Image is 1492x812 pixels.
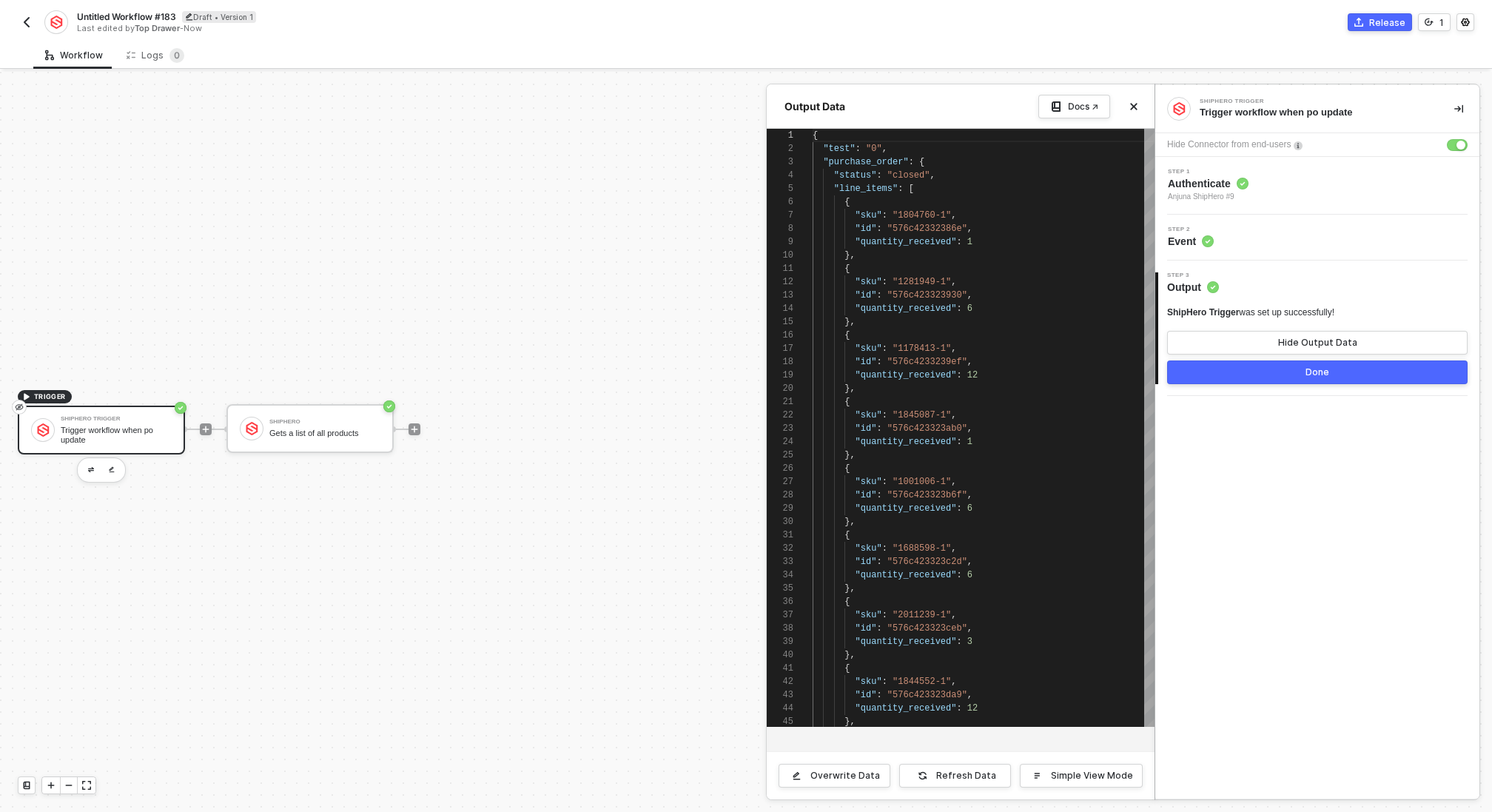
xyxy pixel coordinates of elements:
[767,475,793,489] div: 27
[1200,106,1431,119] div: Trigger workflow when po update
[887,557,967,567] span: "576c423323c2d"
[767,395,793,409] div: 21
[956,570,961,580] span: :
[856,557,877,567] span: "id"
[77,10,176,23] span: Untitled Workflow #183
[767,142,793,155] div: 2
[21,16,33,28] img: back
[856,503,957,514] span: "quantity_received"
[767,222,793,235] div: 8
[876,490,881,500] span: :
[876,357,881,367] span: :
[1167,360,1468,384] button: Done
[967,557,972,567] span: ,
[893,210,951,221] span: "1804760-1"
[1354,18,1363,27] span: icon-commerce
[887,690,967,700] span: "576c423323da9"
[882,477,887,487] span: :
[1020,764,1143,788] button: Simple View Mode
[844,663,850,674] span: {
[967,303,972,314] span: 6
[767,542,793,555] div: 32
[844,317,855,327] span: },
[876,170,881,181] span: :
[856,370,957,380] span: "quantity_received"
[1294,141,1303,150] img: icon-info
[767,369,793,382] div: 19
[1068,101,1098,113] div: Docs ↗
[18,13,36,31] button: back
[1305,366,1329,378] div: Done
[876,623,881,634] span: :
[1439,16,1444,29] div: 1
[823,144,855,154] span: "test"
[956,237,961,247] span: :
[882,343,887,354] span: :
[1167,306,1334,319] div: was set up successfully!
[882,144,887,154] span: ,
[1454,104,1463,113] span: icon-collapse-right
[856,357,877,367] span: "id"
[876,224,881,234] span: :
[767,422,793,435] div: 23
[893,477,951,487] span: "1001006-1"
[1348,13,1412,31] button: Release
[951,477,956,487] span: ,
[919,157,924,167] span: {
[951,543,956,554] span: ,
[127,48,184,63] div: Logs
[1167,331,1468,355] button: Hide Output Data
[185,13,193,21] span: icon-edit
[866,144,882,154] span: "0"
[1167,280,1219,295] span: Output
[767,249,793,262] div: 10
[887,224,967,234] span: "576c42332386e"
[856,490,877,500] span: "id"
[1155,272,1479,384] div: Step 3Output ShipHero Triggerwas set up successfully!Hide Output DataDone
[951,343,956,354] span: ,
[1155,169,1479,203] div: Step 1Authenticate Anjuna ShipHero #9
[856,543,882,554] span: "sku"
[882,210,887,221] span: :
[956,303,961,314] span: :
[1168,234,1214,249] span: Event
[767,582,793,595] div: 35
[856,423,877,434] span: "id"
[1418,13,1451,31] button: 1
[956,637,961,647] span: :
[767,515,793,529] div: 30
[767,275,793,289] div: 12
[767,289,793,302] div: 13
[893,543,951,554] span: "1688598-1"
[767,262,793,275] div: 11
[779,764,890,788] button: Overwrite Data
[1425,18,1434,27] span: icon-versioning
[844,397,850,407] span: {
[767,329,793,342] div: 16
[856,623,877,634] span: "id"
[844,197,850,207] span: {
[856,570,957,580] span: "quantity_received"
[844,597,850,607] span: {
[844,264,850,274] span: {
[767,715,793,728] div: 45
[956,437,961,447] span: :
[135,23,180,33] span: Top Drawer
[887,623,967,634] span: "576c423323ceb"
[1278,337,1357,349] div: Hide Output Data
[956,703,961,714] span: :
[951,210,956,221] span: ,
[767,648,793,662] div: 40
[882,677,887,687] span: :
[967,637,972,647] span: 3
[1125,98,1143,115] button: Close
[767,409,793,422] div: 22
[956,370,961,380] span: :
[767,462,793,475] div: 26
[844,383,855,394] span: },
[767,235,793,249] div: 9
[169,48,184,63] sup: 0
[893,410,951,420] span: "1845087-1"
[1168,191,1249,203] span: Anjuna ShipHero #9
[767,355,793,369] div: 18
